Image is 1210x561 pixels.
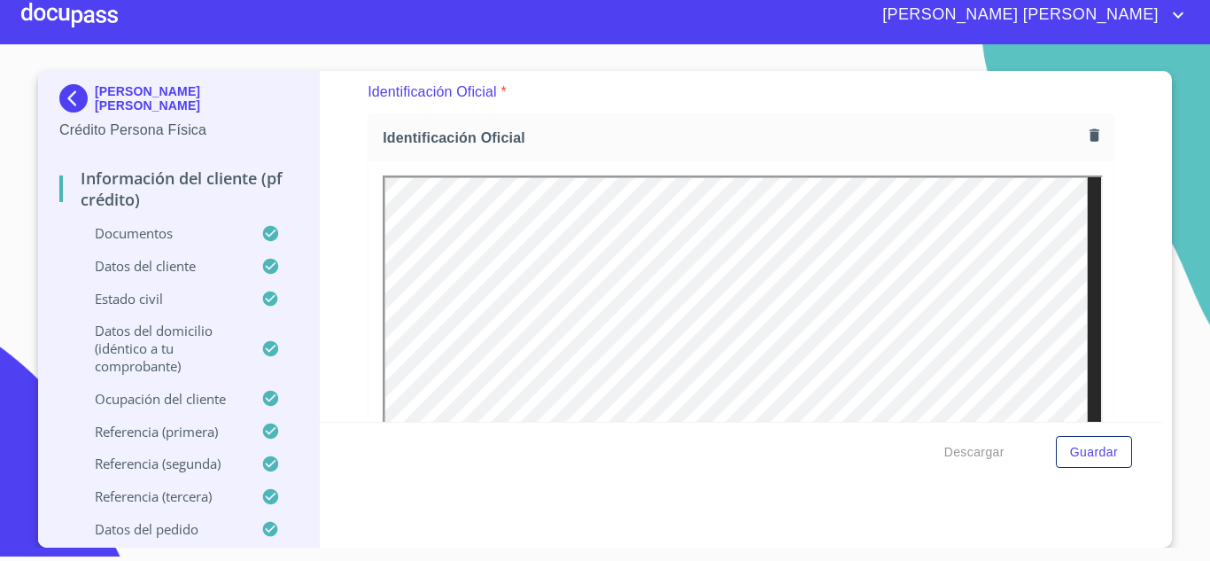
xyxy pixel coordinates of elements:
[59,224,261,242] p: Documentos
[59,423,261,440] p: Referencia (primera)
[59,168,298,210] p: Información del cliente (PF crédito)
[59,322,261,375] p: Datos del domicilio (idéntico a tu comprobante)
[937,436,1012,469] button: Descargar
[383,129,1082,147] span: Identificación Oficial
[59,84,95,113] img: Docupass spot blue
[368,82,497,103] p: Identificación Oficial
[869,1,1189,29] button: account of current user
[95,84,298,113] p: [PERSON_NAME] [PERSON_NAME]
[944,441,1004,464] span: Descargar
[59,520,261,538] p: Datos del pedido
[1056,436,1132,469] button: Guardar
[869,1,1167,29] span: [PERSON_NAME] [PERSON_NAME]
[59,390,261,408] p: Ocupación del Cliente
[59,120,298,141] p: Crédito Persona Física
[59,257,261,275] p: Datos del cliente
[59,455,261,472] p: Referencia (segunda)
[59,84,298,120] div: [PERSON_NAME] [PERSON_NAME]
[59,487,261,505] p: Referencia (tercera)
[1070,441,1118,464] span: Guardar
[59,290,261,308] p: Estado Civil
